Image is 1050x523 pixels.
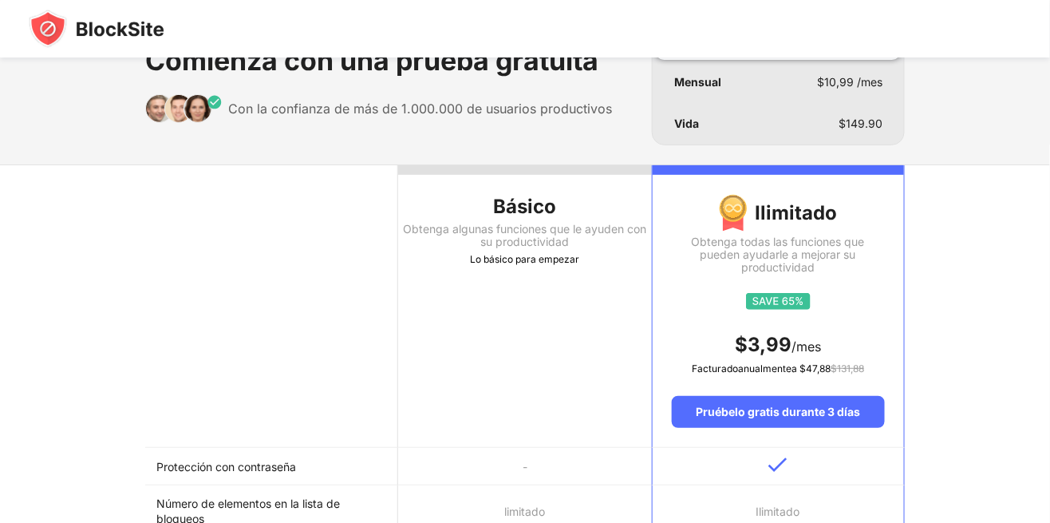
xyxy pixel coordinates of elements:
[735,333,748,356] font: $
[768,458,787,473] img: v-blue.svg
[674,75,721,89] font: Mensual
[29,10,164,48] img: blocksite-icon-black.svg
[470,253,579,265] font: Lo básico para empezar
[831,363,837,374] font: $
[824,75,882,89] font: 10,99 /mes
[799,363,806,374] font: $
[738,363,791,374] font: anualmente
[674,117,699,130] font: Vida
[756,505,800,518] font: Ilimitado
[504,505,545,518] font: limitado
[837,363,864,374] font: 131,88
[228,101,612,117] font: Con la confianza de más de 1.000.000 de usuarios productivos
[817,75,824,89] font: $
[156,461,296,474] font: Protección con contraseña
[145,94,223,123] img: trusted-by.svg
[719,194,748,232] img: Medalla premium de img
[846,117,882,130] font: 149.90
[806,363,831,374] font: 47,88
[839,117,846,130] font: $
[493,195,556,218] font: Básico
[696,405,860,418] font: Pruébelo gratis durante 3 días
[756,201,838,224] font: Ilimitado
[692,363,738,374] font: Facturado
[746,293,811,310] img: save65.svg
[748,333,791,356] font: 3,99
[145,44,598,77] font: Comienza con una prueba gratuita
[791,363,797,374] font: a
[523,461,527,474] font: -
[692,235,865,274] font: Obtenga todas las funciones que pueden ayudarle a mejorar su productividad
[403,222,646,248] font: Obtenga algunas funciones que le ayuden con su productividad
[791,339,821,355] font: /mes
